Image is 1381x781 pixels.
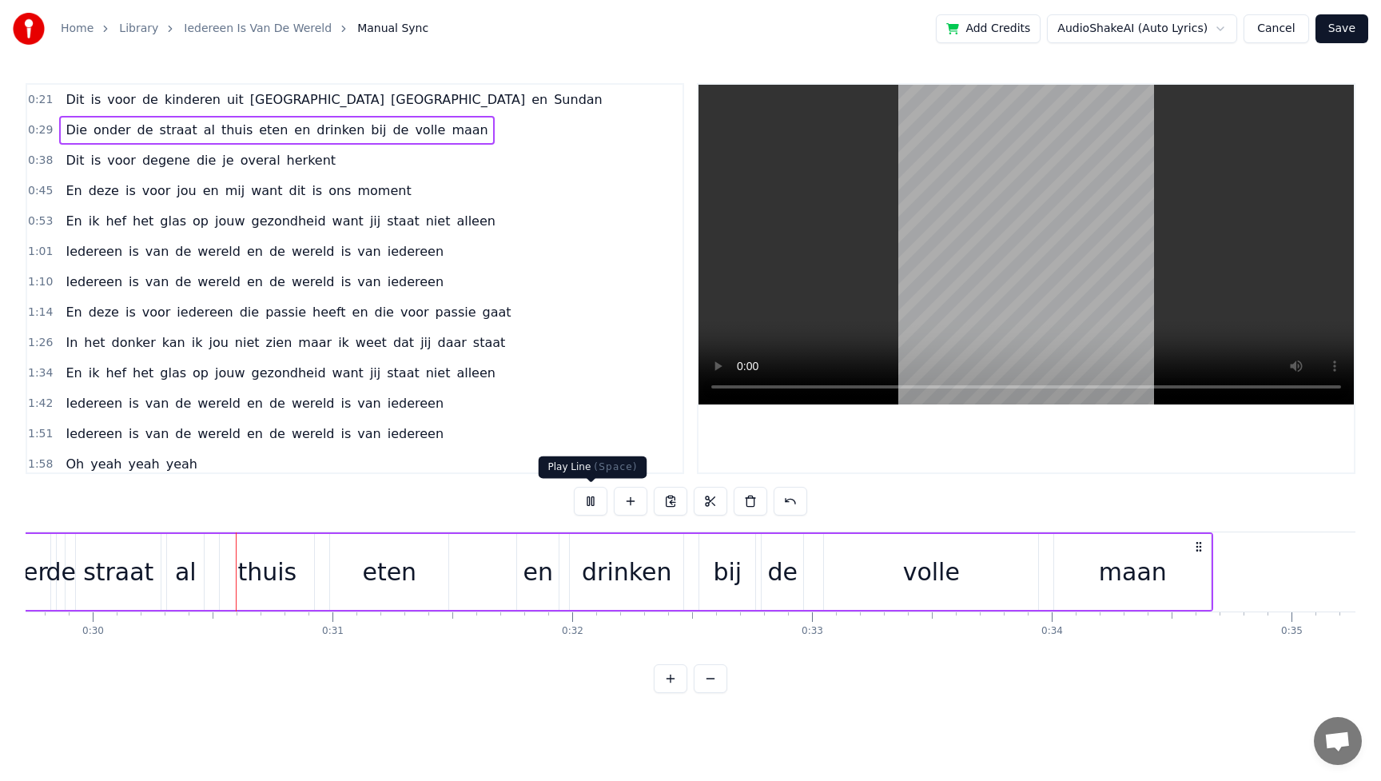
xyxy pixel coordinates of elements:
span: iedereen [386,273,445,291]
span: en [293,121,312,139]
span: 1:26 [28,335,53,351]
span: die [195,151,217,169]
span: van [144,273,170,291]
span: ik [87,212,101,230]
span: glas [158,212,188,230]
span: en [245,273,265,291]
span: 0:38 [28,153,53,169]
span: van [356,242,382,261]
span: straat [158,121,199,139]
span: en [245,242,265,261]
span: wereld [290,242,336,261]
span: en [351,303,370,321]
a: Library [119,21,158,37]
span: [GEOGRAPHIC_DATA] [389,90,527,109]
div: 0:35 [1281,625,1303,638]
img: youka [13,13,45,45]
span: En [64,181,83,200]
span: de [141,90,160,109]
span: de [173,394,193,412]
span: Iedereen [64,242,124,261]
span: deze [87,181,121,200]
span: de [136,121,155,139]
span: yeah [165,455,199,473]
span: En [64,364,83,382]
span: kinderen [163,90,222,109]
span: is [310,181,324,200]
span: van [356,394,382,412]
span: Dit [64,90,86,109]
span: van [144,242,170,261]
span: Die [64,121,89,139]
span: de [268,394,287,412]
span: is [127,273,141,291]
span: want [249,181,284,200]
span: Manual Sync [357,21,428,37]
span: Oh [64,455,86,473]
div: bij [713,554,742,590]
div: eten [362,554,416,590]
span: Iedereen [64,424,124,443]
span: die [238,303,261,321]
span: van [356,424,382,443]
span: deze [87,303,121,321]
span: is [339,273,352,291]
span: de [173,273,193,291]
span: de [173,424,193,443]
span: kan [161,333,187,352]
div: 0:32 [562,625,583,638]
span: is [339,242,352,261]
span: iedereen [386,394,445,412]
span: ik [190,333,205,352]
div: en [523,554,553,590]
span: 0:29 [28,122,53,138]
div: Open de chat [1314,717,1362,765]
div: de [46,554,77,590]
span: maar [296,333,333,352]
span: jij [419,333,432,352]
span: is [124,303,137,321]
span: jouw [213,364,246,382]
span: op [191,212,210,230]
span: staat [385,364,421,382]
span: want [331,364,365,382]
span: van [144,424,170,443]
span: 0:45 [28,183,53,199]
span: In [64,333,79,352]
span: is [90,90,103,109]
span: alleen [455,364,497,382]
span: op [191,364,210,382]
span: jou [207,333,229,352]
span: wereld [196,242,242,261]
span: dit [288,181,308,200]
span: zien [265,333,294,352]
span: Dit [64,151,86,169]
div: Play Line [539,456,647,479]
span: donker [110,333,157,352]
span: iedereen [386,242,445,261]
span: thuis [220,121,254,139]
button: Cancel [1244,14,1308,43]
span: gaat [481,303,513,321]
span: voor [105,90,137,109]
span: de [268,242,287,261]
span: en [201,181,221,200]
span: voor [399,303,431,321]
span: passie [434,303,478,321]
span: weet [354,333,388,352]
span: maan [450,121,489,139]
span: mij [224,181,246,200]
span: Iedereen [64,394,124,412]
span: drinken [315,121,366,139]
span: onder [92,121,133,139]
div: 0:31 [322,625,344,638]
a: Home [61,21,94,37]
span: wereld [290,424,336,443]
span: volle [413,121,447,139]
span: 1:51 [28,426,53,442]
span: van [144,394,170,412]
span: jij [368,212,382,230]
span: gezondheid [249,364,327,382]
span: uit [225,90,245,109]
span: is [339,424,352,443]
